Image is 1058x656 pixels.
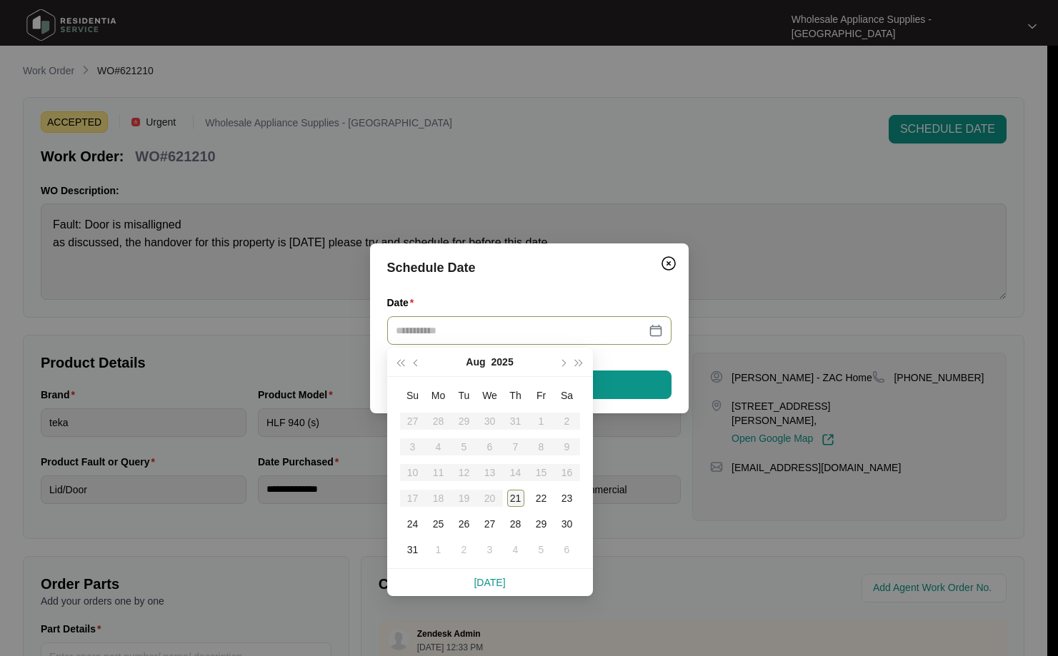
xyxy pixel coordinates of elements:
td: 2025-08-28 [503,511,529,537]
td: 2025-08-31 [400,537,426,562]
div: 27 [481,515,499,533]
img: closeCircle [660,255,677,272]
th: Sa [554,383,580,408]
td: 2025-09-06 [554,537,580,562]
div: 2 [456,541,473,558]
button: Aug [466,348,485,376]
td: 2025-08-30 [554,511,580,537]
td: 2025-08-25 [426,511,451,537]
a: [DATE] [474,577,505,588]
button: Close [657,252,680,275]
td: 2025-08-21 [503,485,529,511]
td: 2025-08-23 [554,485,580,511]
div: 26 [456,515,473,533]
div: 6 [559,541,576,558]
div: 29 [533,515,550,533]
button: 2025 [491,348,514,376]
div: 22 [533,490,550,507]
td: 2025-08-29 [529,511,554,537]
td: 2025-09-01 [426,537,451,562]
td: 2025-08-22 [529,485,554,511]
th: Su [400,383,426,408]
input: Date [396,323,646,338]
th: Tu [451,383,477,408]
th: Mo [426,383,451,408]
td: 2025-09-03 [477,537,503,562]
th: Fr [529,383,554,408]
td: 2025-08-26 [451,511,477,537]
td: 2025-09-04 [503,537,529,562]
div: 30 [559,515,576,533]
td: 2025-08-27 [477,511,503,537]
div: 1 [430,541,447,558]
th: We [477,383,503,408]
div: 24 [404,515,421,533]
td: 2025-09-05 [529,537,554,562]
div: 28 [507,515,524,533]
div: 25 [430,515,447,533]
th: Th [503,383,529,408]
div: 23 [559,490,576,507]
div: Schedule Date [387,258,672,278]
div: 3 [481,541,499,558]
div: 21 [507,490,524,507]
div: 5 [533,541,550,558]
td: 2025-08-24 [400,511,426,537]
label: Date [387,296,420,310]
td: 2025-09-02 [451,537,477,562]
div: 31 [404,541,421,558]
div: 4 [507,541,524,558]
